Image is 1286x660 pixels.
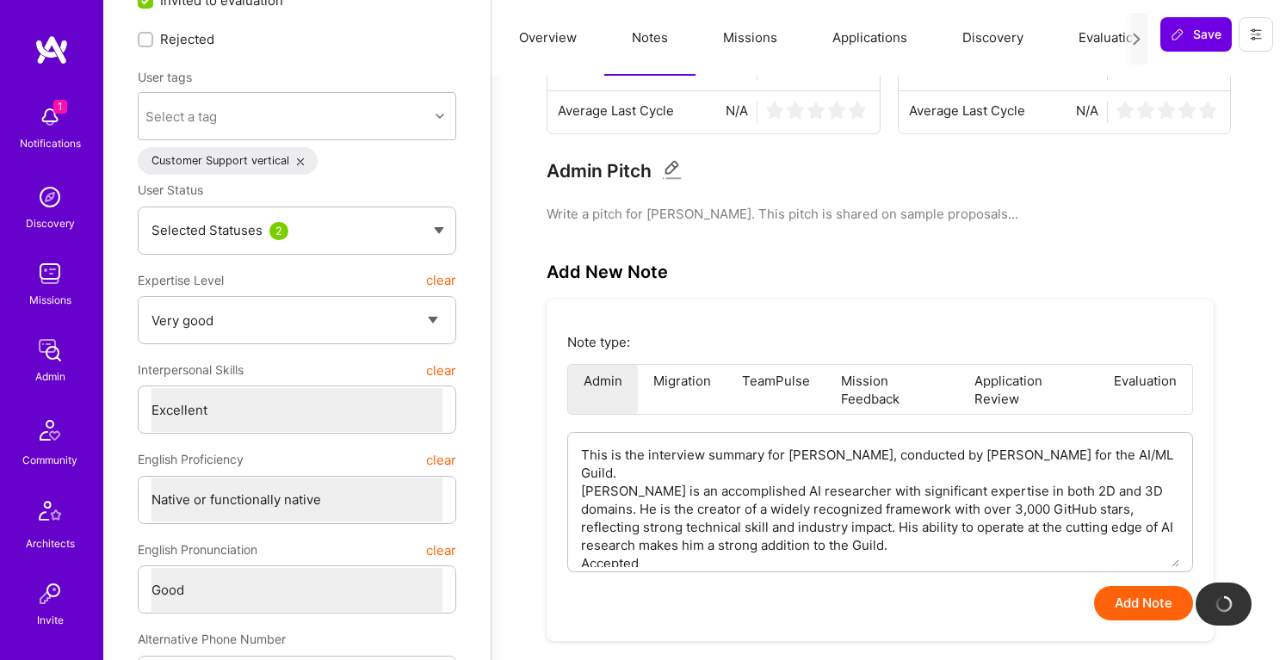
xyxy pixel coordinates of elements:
[726,365,825,414] li: TeamPulse
[37,611,64,629] div: Invite
[568,365,638,414] li: Admin
[787,102,804,119] img: star
[426,534,456,565] button: clear
[1076,102,1098,123] span: N/A
[1137,102,1154,119] img: star
[138,182,203,197] span: User Status
[1116,102,1134,119] img: star
[138,355,244,386] span: Interpersonal Skills
[849,102,866,119] img: star
[828,102,845,119] img: star
[34,34,69,65] img: logo
[959,365,1098,414] li: Application Review
[33,333,67,367] img: admin teamwork
[33,256,67,291] img: teamwork
[138,69,192,85] label: User tags
[138,632,286,646] span: Alternative Phone Number
[297,158,304,165] i: icon Close
[138,147,318,175] div: Customer Support vertical
[33,180,67,214] img: discovery
[26,534,75,552] div: Architects
[825,365,959,414] li: Mission Feedback
[726,102,748,123] span: N/A
[807,102,825,119] img: star
[1171,26,1221,43] span: Save
[160,30,214,48] span: Rejected
[33,100,67,134] img: bell
[138,444,244,475] span: English Proficiency
[138,534,257,565] span: English Pronunciation
[1094,586,1193,620] button: Add Note
[638,365,726,414] li: Migration
[29,410,71,451] img: Community
[581,433,1179,567] textarea: This is the interview summary for [PERSON_NAME], conducted by [PERSON_NAME] for the AI/ML Guild. ...
[1215,595,1233,614] img: loading
[35,367,65,386] div: Admin
[33,577,67,611] img: Invite
[1158,102,1175,119] img: star
[1160,17,1232,52] button: Save
[1199,102,1216,119] img: star
[547,262,668,282] h3: Add New Note
[434,227,444,234] img: caret
[145,108,217,126] div: Select a tag
[53,100,67,114] span: 1
[1098,365,1192,414] li: Evaluation
[547,205,1231,223] pre: Write a pitch for [PERSON_NAME]. This pitch is shared on sample proposals...
[138,265,224,296] span: Expertise Level
[29,493,71,534] img: Architects
[436,112,444,120] i: icon Chevron
[26,214,75,232] div: Discovery
[558,102,674,123] span: Average Last Cycle
[151,222,263,238] span: Selected Statuses
[20,134,81,152] div: Notifications
[426,265,456,296] button: clear
[1130,33,1143,46] i: icon Next
[662,160,682,180] i: Edit
[22,451,77,469] div: Community
[909,102,1025,123] span: Average Last Cycle
[426,444,456,475] button: clear
[29,291,71,309] div: Missions
[426,355,456,386] button: clear
[547,160,652,182] h3: Admin Pitch
[269,222,288,240] div: 2
[1178,102,1196,119] img: star
[766,102,783,119] img: star
[567,333,1193,351] p: Note type:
